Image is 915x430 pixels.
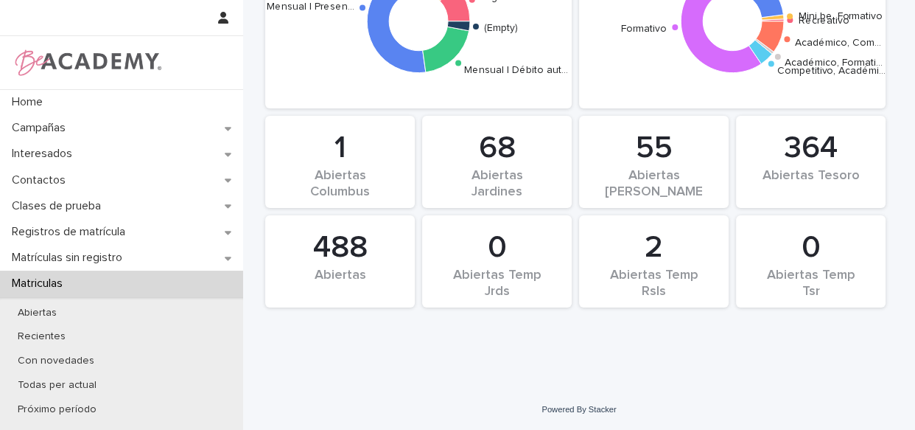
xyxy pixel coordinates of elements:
div: 0 [447,229,547,266]
text: Mensual | Débito aut… [464,66,568,76]
div: 0 [761,229,860,266]
div: 488 [290,229,390,266]
p: Clases de prueba [6,199,113,213]
text: Competitivo, Académi… [777,66,886,77]
div: Abiertas Tesoro [761,168,860,199]
p: Campañas [6,121,77,135]
div: Abiertas Temp Tsr [761,268,860,299]
text: Académico, Formati… [785,58,883,69]
p: Interesados [6,147,84,161]
text: (Empty) [485,24,519,34]
p: Matriculas [6,277,74,291]
div: Abiertas Columbus [290,168,390,199]
div: Abiertas [PERSON_NAME] [604,168,704,199]
p: Matrículas sin registro [6,251,134,265]
div: 68 [447,130,547,167]
text: Formativo [620,24,666,35]
div: Abiertas [290,268,390,299]
p: Contactos [6,173,77,187]
text: Recreativo [799,15,849,26]
div: 55 [604,130,704,167]
text: Mensual | Presen… [266,1,354,12]
p: Abiertas [6,307,69,319]
div: Abiertas Temp Jrds [447,268,547,299]
text: Académico, Com… [795,38,881,49]
p: Con novedades [6,355,106,367]
text: Mini be, Formativo [799,12,883,22]
p: Próximo período [6,403,108,416]
p: Registros de matrícula [6,225,137,239]
div: 2 [604,229,704,266]
p: Recientes [6,330,77,343]
p: Todas per actual [6,379,108,392]
div: Abiertas Jardines [447,168,547,199]
p: Home [6,95,55,109]
div: 364 [761,130,860,167]
img: WPrjXfSUmiLcdUfaYY4Q [12,48,163,77]
a: Powered By Stacker [541,405,616,414]
div: Abiertas Temp Rsls [604,268,704,299]
div: 1 [290,130,390,167]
